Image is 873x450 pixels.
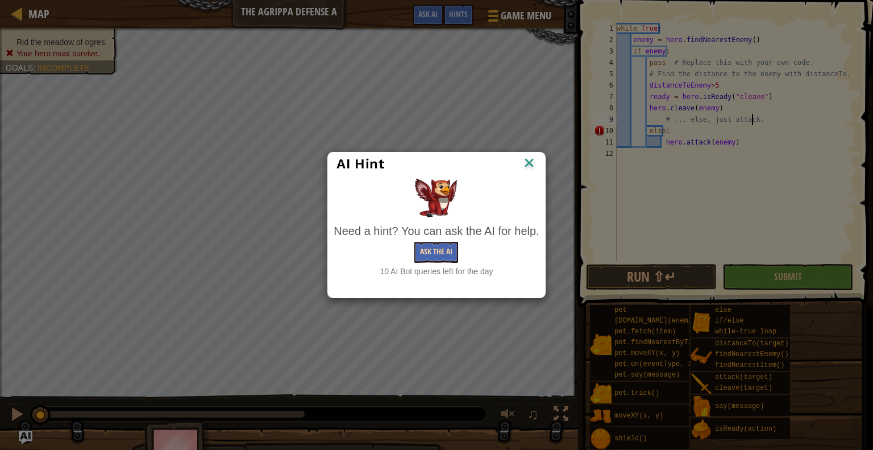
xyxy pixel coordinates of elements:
[522,155,537,172] img: IconClose.svg
[334,223,539,240] div: Need a hint? You can ask the AI for help.
[336,156,384,172] span: AI Hint
[414,242,458,263] button: Ask the AI
[415,179,458,217] img: AI Hint Animal
[334,266,539,277] div: 10 AI Bot queries left for the day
